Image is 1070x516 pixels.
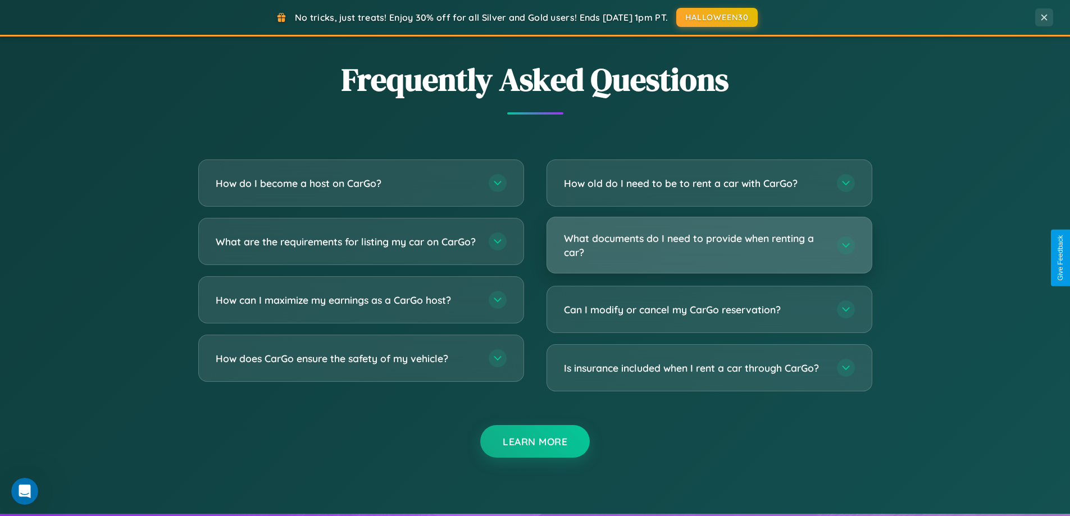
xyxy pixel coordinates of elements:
[676,8,758,27] button: HALLOWEEN30
[11,478,38,505] iframe: Intercom live chat
[564,231,826,259] h3: What documents do I need to provide when renting a car?
[198,58,872,101] h2: Frequently Asked Questions
[480,425,590,458] button: Learn More
[216,293,477,307] h3: How can I maximize my earnings as a CarGo host?
[216,351,477,366] h3: How does CarGo ensure the safety of my vehicle?
[564,361,826,375] h3: Is insurance included when I rent a car through CarGo?
[564,303,826,317] h3: Can I modify or cancel my CarGo reservation?
[216,176,477,190] h3: How do I become a host on CarGo?
[216,235,477,249] h3: What are the requirements for listing my car on CarGo?
[1057,235,1064,281] div: Give Feedback
[564,176,826,190] h3: How old do I need to be to rent a car with CarGo?
[295,12,668,23] span: No tricks, just treats! Enjoy 30% off for all Silver and Gold users! Ends [DATE] 1pm PT.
